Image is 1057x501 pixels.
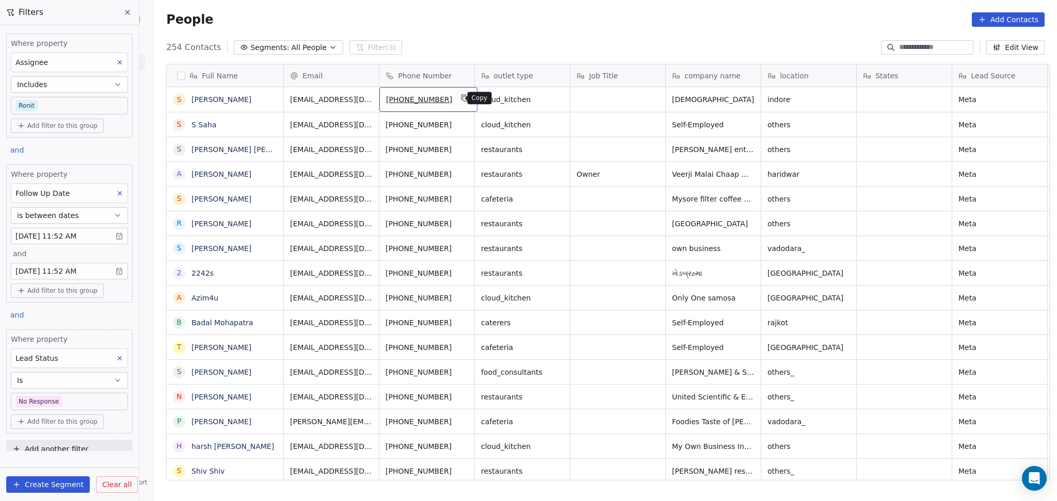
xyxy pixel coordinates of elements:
[290,466,373,476] span: [EMAIL_ADDRESS][DOMAIN_NAME]
[177,465,182,476] div: S
[177,268,182,278] div: 2
[386,318,468,328] span: [PHONE_NUMBER]
[952,64,1047,87] div: Lead Source
[290,367,373,377] span: [EMAIL_ADDRESS][DOMAIN_NAME]
[386,293,468,303] span: [PHONE_NUMBER]
[958,120,1041,130] span: Meta
[386,219,468,229] span: [PHONE_NUMBER]
[481,268,564,278] span: restaurants
[767,120,850,130] span: others
[191,269,214,277] a: 2242s
[290,268,373,278] span: [EMAIL_ADDRESS][DOMAIN_NAME]
[290,243,373,254] span: [EMAIL_ADDRESS][DOMAIN_NAME]
[958,342,1041,353] span: Meta
[177,193,182,204] div: S
[672,120,755,130] span: Self-Employed
[177,169,182,179] div: A
[767,144,850,155] span: others
[166,12,213,27] span: People
[290,342,373,353] span: [EMAIL_ADDRESS][DOMAIN_NAME]
[177,342,182,353] div: T
[672,169,755,179] span: Veerji Malai Chaap Wale Pvt Ltd
[1022,466,1047,491] div: Open Intercom Messenger
[767,367,850,377] span: others_
[290,219,373,229] span: [EMAIL_ADDRESS][DOMAIN_NAME]
[986,40,1045,55] button: Edit View
[767,466,850,476] span: others_
[386,94,452,105] span: [PHONE_NUMBER]
[290,293,373,303] span: [EMAIL_ADDRESS][DOMAIN_NAME]
[167,64,283,87] div: Full Name
[672,219,755,229] span: [GEOGRAPHIC_DATA]
[958,144,1041,155] span: Meta
[177,292,182,303] div: A
[767,293,850,303] span: [GEOGRAPHIC_DATA]
[191,343,251,352] a: [PERSON_NAME]
[958,416,1041,427] span: Meta
[191,393,251,401] a: [PERSON_NAME]
[767,392,850,402] span: others_
[971,71,1015,81] span: Lead Source
[191,195,251,203] a: [PERSON_NAME]
[386,120,468,130] span: [PHONE_NUMBER]
[576,169,659,179] span: Owner
[761,64,856,87] div: location
[167,87,284,481] div: grid
[386,243,468,254] span: [PHONE_NUMBER]
[481,318,564,328] span: caterers
[472,94,488,102] p: Copy
[481,441,564,452] span: cloud_kitchen
[481,367,564,377] span: food_consultants
[767,318,850,328] span: rajkot
[191,220,251,228] a: [PERSON_NAME]
[958,392,1041,402] span: Meta
[177,391,182,402] div: N
[958,466,1041,476] span: Meta
[177,218,182,229] div: R
[767,342,850,353] span: [GEOGRAPHIC_DATA]
[666,64,761,87] div: company name
[290,416,373,427] span: [PERSON_NAME][EMAIL_ADDRESS][DOMAIN_NAME]
[672,268,755,278] span: ખેડબ્રહ્મા
[958,194,1041,204] span: Meta
[672,367,755,377] span: [PERSON_NAME] & Sons
[386,367,468,377] span: [PHONE_NUMBER]
[481,293,564,303] span: cloud_kitchen
[481,144,564,155] span: restaurants
[191,170,251,178] a: [PERSON_NAME]
[857,64,952,87] div: States
[767,94,850,105] span: indore
[177,119,182,130] div: S
[386,441,468,452] span: [PHONE_NUMBER]
[386,144,468,155] span: [PHONE_NUMBER]
[672,466,755,476] span: [PERSON_NAME] restaurant
[290,441,373,452] span: [EMAIL_ADDRESS][DOMAIN_NAME]
[191,467,225,475] a: Shiv Shiv
[191,319,253,327] a: Badal Mohapatra
[672,94,755,105] span: [DEMOGRAPHIC_DATA]
[191,368,251,376] a: [PERSON_NAME]
[767,169,850,179] span: haridwar
[250,42,289,53] span: Segments:
[177,243,182,254] div: S
[767,194,850,204] span: others
[481,416,564,427] span: cafeteria
[302,71,323,81] span: Email
[191,294,218,302] a: Azim4u
[166,41,221,54] span: 254 Contacts
[191,145,314,154] a: [PERSON_NAME] [PERSON_NAME]
[290,120,373,130] span: [EMAIL_ADDRESS][DOMAIN_NAME]
[767,243,850,254] span: vadodara_
[290,392,373,402] span: [EMAIL_ADDRESS][DOMAIN_NAME]
[191,244,251,253] a: [PERSON_NAME]
[672,416,755,427] span: Foodies Taste of [PERSON_NAME]
[672,318,755,328] span: Self-Employed
[481,243,564,254] span: restaurants
[481,392,564,402] span: restaurants
[493,71,533,81] span: outlet type
[481,194,564,204] span: cafeteria
[958,367,1041,377] span: Meta
[958,293,1041,303] span: Meta
[386,466,468,476] span: [PHONE_NUMBER]
[386,194,468,204] span: [PHONE_NUMBER]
